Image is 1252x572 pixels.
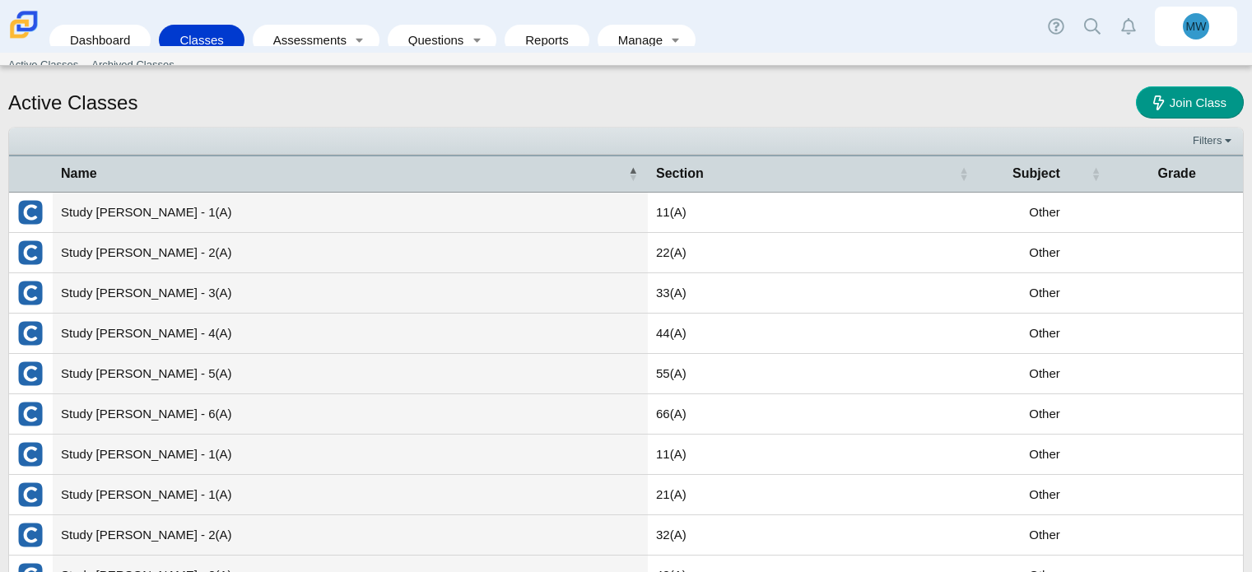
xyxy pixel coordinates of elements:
td: Other [979,193,1111,233]
a: Archived Classes [85,53,180,77]
td: Study [PERSON_NAME] - 1(A) [53,193,648,233]
td: Study [PERSON_NAME] - 3(A) [53,273,648,314]
img: Carmen School of Science & Technology [7,7,41,42]
td: Other [979,273,1111,314]
td: 55(A) [648,354,979,394]
td: Study [PERSON_NAME] - 4(A) [53,314,648,354]
td: Other [979,435,1111,475]
a: Join Class [1136,86,1244,119]
img: External class connected through Clever [17,360,44,387]
td: Other [979,314,1111,354]
span: Join Class [1170,95,1226,109]
a: Active Classes [2,53,85,77]
a: Filters [1189,133,1239,149]
td: 21(A) [648,475,979,515]
img: External class connected through Clever [17,239,44,266]
td: Other [979,475,1111,515]
span: Subject : Activate to sort [1091,156,1101,191]
a: Toggle expanded [465,25,488,55]
td: 66(A) [648,394,979,435]
a: Manage [606,25,664,55]
td: Study [PERSON_NAME] - 5(A) [53,354,648,394]
a: Alerts [1110,8,1147,44]
span: Name [61,166,97,180]
a: Carmen School of Science & Technology [7,30,41,44]
a: Classes [167,25,235,55]
a: MW [1155,7,1237,46]
td: Study [PERSON_NAME] - 2(A) [53,233,648,273]
span: Section : Activate to sort [959,156,969,191]
td: Other [979,233,1111,273]
img: External class connected through Clever [17,481,44,508]
td: 33(A) [648,273,979,314]
td: Study [PERSON_NAME] - 1(A) [53,475,648,515]
span: Grade [1158,166,1196,180]
a: Dashboard [58,25,142,55]
span: Name : Activate to invert sorting [628,156,638,191]
td: Other [979,354,1111,394]
td: Study [PERSON_NAME] - 6(A) [53,394,648,435]
span: Section [656,166,704,180]
td: Other [979,515,1111,556]
td: 22(A) [648,233,979,273]
img: External class connected through Clever [17,280,44,306]
span: MW [1186,21,1207,32]
td: 11(A) [648,193,979,233]
img: External class connected through Clever [17,522,44,548]
img: External class connected through Clever [17,401,44,427]
td: 32(A) [648,515,979,556]
td: 44(A) [648,314,979,354]
td: Study [PERSON_NAME] - 1(A) [53,435,648,475]
img: External class connected through Clever [17,441,44,467]
h1: Active Classes [8,89,137,117]
a: Toggle expanded [664,25,687,55]
a: Assessments [261,25,348,55]
a: Questions [396,25,465,55]
td: Study [PERSON_NAME] - 2(A) [53,515,648,556]
a: Reports [513,25,581,55]
td: Other [979,394,1111,435]
img: External class connected through Clever [17,320,44,346]
td: 11(A) [648,435,979,475]
a: Toggle expanded [348,25,371,55]
span: Subject [1012,166,1060,180]
img: External class connected through Clever [17,199,44,226]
